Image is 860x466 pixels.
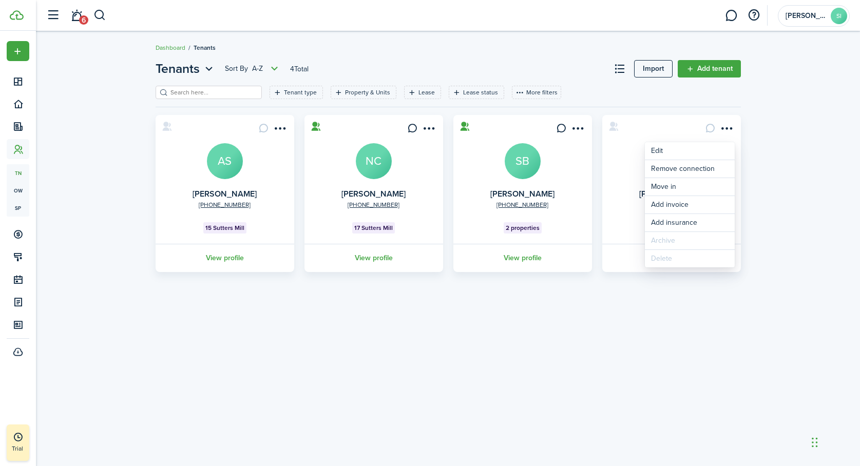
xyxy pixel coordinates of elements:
button: Remove connection [645,160,735,178]
filter-tag-label: Tenant type [284,88,317,97]
button: Sort byA-Z [225,63,281,75]
input: Search here... [168,88,258,98]
span: 15 Sutters Mill [205,223,244,232]
button: Open menu [421,123,437,137]
button: More filters [512,86,561,99]
filter-tag: Open filter [270,86,323,99]
a: Dashboard [156,43,185,52]
filter-tag: Open filter [404,86,441,99]
iframe: Chat Widget [809,417,860,466]
button: Add insurance [645,214,735,231]
filter-tag: Open filter [331,86,396,99]
a: sp [7,199,29,217]
a: tn [7,164,29,182]
a: View profile [154,244,296,272]
a: Move in [645,178,735,196]
span: Tenants [156,60,200,78]
span: A-Z [252,64,263,74]
div: Drag [812,427,818,458]
a: [PHONE_NUMBER] [199,200,251,209]
button: Search [93,7,106,24]
header-page-total: 4 Total [290,64,309,74]
button: Open sidebar [43,6,63,25]
span: Sort by [225,64,252,74]
p: Trial [12,444,53,453]
span: 2 properties [506,223,540,232]
a: [PERSON_NAME] [193,188,257,200]
a: Edit [645,142,735,160]
filter-tag-label: Lease status [463,88,498,97]
button: Tenants [156,60,216,78]
a: Add tenant [678,60,741,77]
filter-tag-label: Property & Units [345,88,390,97]
a: View profile [303,244,445,272]
button: Open menu [156,60,216,78]
filter-tag: Open filter [449,86,504,99]
avatar-text: SI [831,8,847,24]
a: [PERSON_NAME] [490,188,555,200]
a: Import [634,60,673,77]
a: Add invoice [645,196,735,213]
span: 17 Sutters Mill [354,223,393,232]
button: Open menu [7,41,29,61]
img: TenantCloud [10,10,24,20]
span: Sampson, Inc [786,12,827,20]
filter-tag-label: Lease [418,88,435,97]
span: 6 [79,15,88,25]
a: [PHONE_NUMBER] [348,200,399,209]
button: Open menu [272,123,288,137]
a: AS [207,143,243,179]
a: SB [505,143,541,179]
a: Notifications [67,3,86,29]
a: [PHONE_NUMBER] [496,200,548,209]
a: Messaging [721,3,741,29]
a: [PERSON_NAME] [639,188,703,200]
button: Open menu [718,123,735,137]
button: Open menu [225,63,281,75]
a: View profile [452,244,594,272]
button: Open resource center [745,7,762,24]
a: NC [356,143,392,179]
button: Open menu [569,123,586,137]
a: [PERSON_NAME] [341,188,406,200]
a: ow [7,182,29,199]
a: Trial [7,424,29,461]
span: Tenants [194,43,216,52]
